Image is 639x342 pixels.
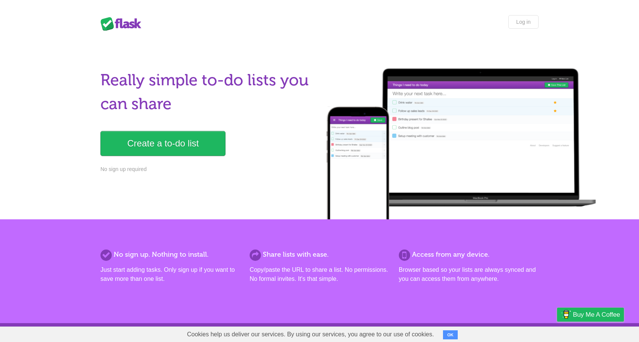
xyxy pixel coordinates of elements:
img: Buy me a coffee [561,308,571,321]
h2: Share lists with ease. [250,250,389,260]
h1: Really simple to-do lists you can share [100,68,315,116]
button: OK [443,330,458,339]
p: Browser based so your lists are always synced and you can access them from anywhere. [399,265,539,283]
span: Cookies help us deliver our services. By using our services, you agree to our use of cookies. [179,327,441,342]
p: Copy/paste the URL to share a list. No permissions. No formal invites. It's that simple. [250,265,389,283]
div: Flask Lists [100,17,146,31]
a: Log in [508,15,539,29]
p: No sign up required [100,165,315,173]
a: Buy me a coffee [557,308,624,322]
p: Just start adding tasks. Only sign up if you want to save more than one list. [100,265,240,283]
h2: No sign up. Nothing to install. [100,250,240,260]
a: Create a to-do list [100,131,225,156]
h2: Access from any device. [399,250,539,260]
span: Buy me a coffee [573,308,620,321]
